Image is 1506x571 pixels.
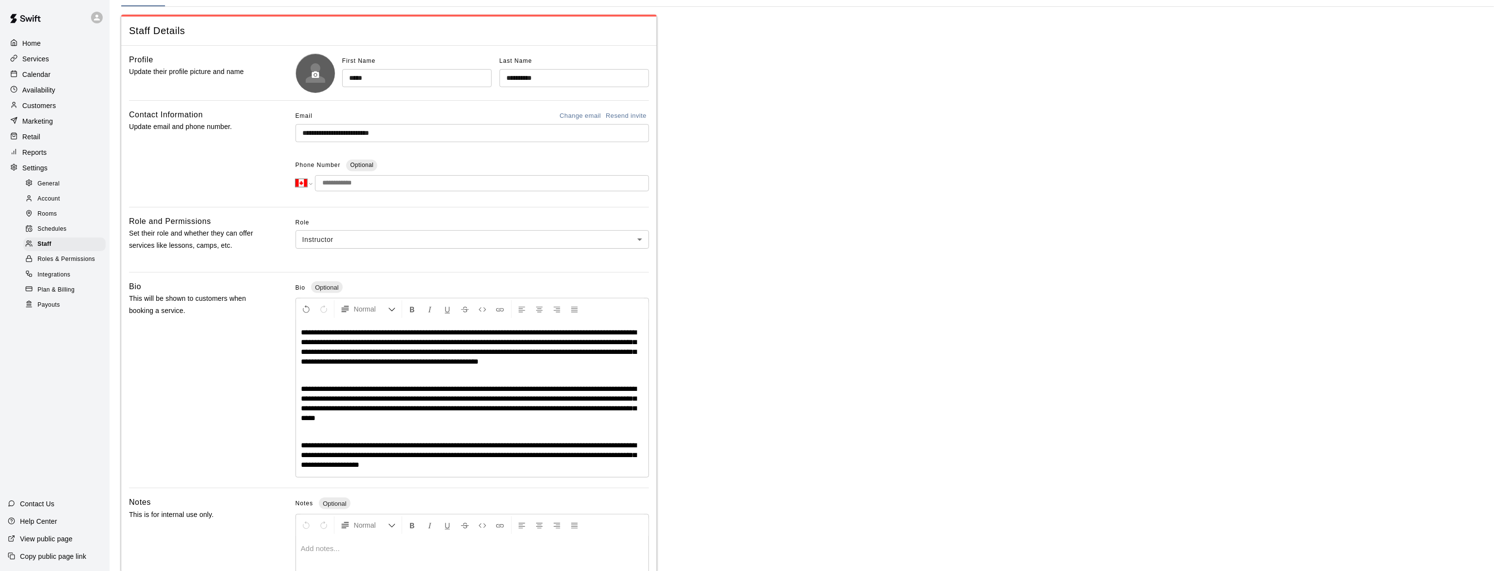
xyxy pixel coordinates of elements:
[558,109,604,124] button: Change email
[23,297,110,313] a: Payouts
[23,252,110,267] a: Roles & Permissions
[22,132,40,142] p: Retail
[500,57,532,64] span: Last Name
[474,516,491,534] button: Insert Code
[129,496,151,509] h6: Notes
[23,268,106,282] div: Integrations
[20,552,86,561] p: Copy public page link
[23,237,110,252] a: Staff
[566,300,583,318] button: Justify Align
[296,109,313,124] span: Email
[531,516,548,534] button: Center Align
[8,129,102,144] a: Retail
[319,500,350,507] span: Optional
[129,109,203,121] h6: Contact Information
[8,52,102,66] a: Services
[129,280,141,293] h6: Bio
[23,267,110,282] a: Integrations
[354,304,388,314] span: Normal
[296,230,649,248] div: Instructor
[457,516,473,534] button: Format Strikethrough
[298,516,315,534] button: Undo
[20,534,73,544] p: View public page
[22,163,48,173] p: Settings
[23,191,110,206] a: Account
[23,176,110,191] a: General
[336,516,400,534] button: Formatting Options
[8,98,102,113] a: Customers
[492,516,508,534] button: Insert Link
[23,207,110,222] a: Rooms
[439,300,456,318] button: Format Underline
[316,300,332,318] button: Redo
[296,500,313,507] span: Notes
[342,57,376,64] span: First Name
[129,509,264,521] p: This is for internal use only.
[514,300,530,318] button: Left Align
[37,270,71,280] span: Integrations
[37,224,67,234] span: Schedules
[129,54,153,66] h6: Profile
[492,300,508,318] button: Insert Link
[311,284,342,291] span: Optional
[422,300,438,318] button: Format Italics
[23,192,106,206] div: Account
[296,158,341,173] span: Phone Number
[549,516,565,534] button: Right Align
[439,516,456,534] button: Format Underline
[37,179,60,189] span: General
[8,145,102,160] a: Reports
[549,300,565,318] button: Right Align
[8,114,102,129] a: Marketing
[531,300,548,318] button: Center Align
[22,116,53,126] p: Marketing
[129,66,264,78] p: Update their profile picture and name
[8,161,102,175] a: Settings
[404,516,421,534] button: Format Bold
[23,283,106,297] div: Plan & Billing
[22,101,56,111] p: Customers
[23,222,106,236] div: Schedules
[129,293,264,317] p: This will be shown to customers when booking a service.
[20,516,57,526] p: Help Center
[457,300,473,318] button: Format Strikethrough
[37,255,95,264] span: Roles & Permissions
[129,227,264,252] p: Set their role and whether they can offer services like lessons, camps, etc.
[129,24,649,37] span: Staff Details
[37,239,52,249] span: Staff
[37,285,74,295] span: Plan & Billing
[603,109,649,124] button: Resend invite
[37,300,60,310] span: Payouts
[316,516,332,534] button: Redo
[422,516,438,534] button: Format Italics
[22,38,41,48] p: Home
[566,516,583,534] button: Justify Align
[37,209,57,219] span: Rooms
[129,121,264,133] p: Update email and phone number.
[8,67,102,82] a: Calendar
[474,300,491,318] button: Insert Code
[23,238,106,251] div: Staff
[514,516,530,534] button: Left Align
[23,177,106,191] div: General
[22,147,47,157] p: Reports
[20,499,55,509] p: Contact Us
[8,83,102,97] a: Availability
[22,85,56,95] p: Availability
[298,300,315,318] button: Undo
[23,207,106,221] div: Rooms
[23,222,110,237] a: Schedules
[22,54,49,64] p: Services
[8,36,102,51] a: Home
[354,520,388,530] span: Normal
[404,300,421,318] button: Format Bold
[336,300,400,318] button: Formatting Options
[22,70,51,79] p: Calendar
